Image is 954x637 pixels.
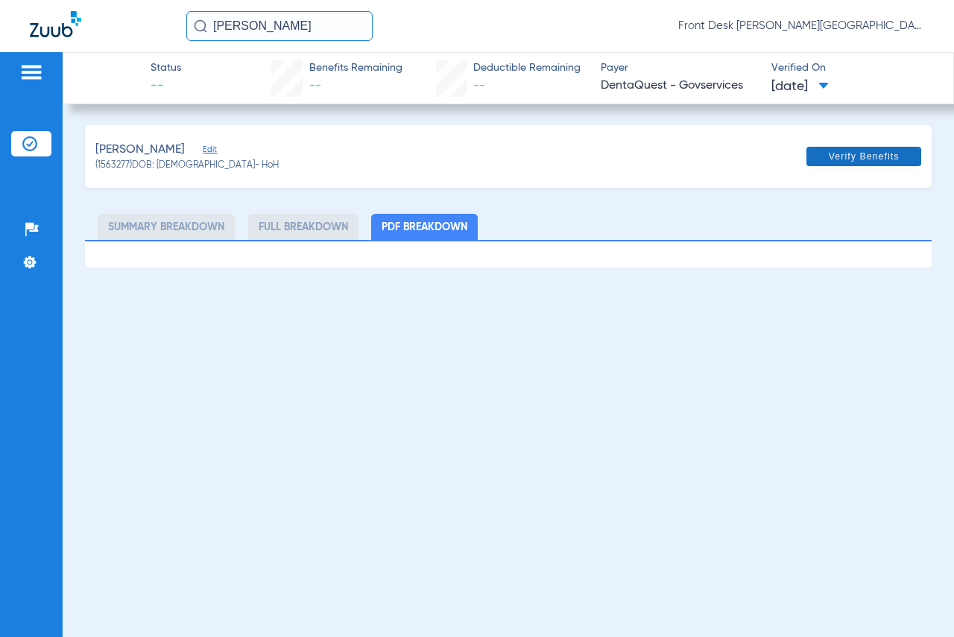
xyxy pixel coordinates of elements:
[829,150,900,162] span: Verify Benefits
[95,159,279,173] span: (1563277) DOB: [DEMOGRAPHIC_DATA] - HoH
[473,80,485,92] span: --
[98,214,235,240] li: Summary Breakdown
[678,19,924,34] span: Front Desk [PERSON_NAME][GEOGRAPHIC_DATA] - [PERSON_NAME][GEOGRAPHIC_DATA] | My Community Dental ...
[601,77,759,95] span: DentaQuest - Govservices
[19,63,43,81] img: hamburger-icon
[601,60,759,76] span: Payer
[309,80,321,92] span: --
[771,60,929,76] span: Verified On
[95,141,185,159] span: [PERSON_NAME]
[248,214,358,240] li: Full Breakdown
[151,60,181,76] span: Status
[473,60,581,76] span: Deductible Remaining
[203,145,216,159] span: Edit
[371,214,478,240] li: PDF Breakdown
[194,19,207,33] img: Search Icon
[186,11,373,41] input: Search for patients
[309,60,402,76] span: Benefits Remaining
[879,565,954,637] iframe: Chat Widget
[771,77,829,96] span: [DATE]
[806,147,921,166] button: Verify Benefits
[30,11,81,37] img: Zuub Logo
[151,77,181,95] span: --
